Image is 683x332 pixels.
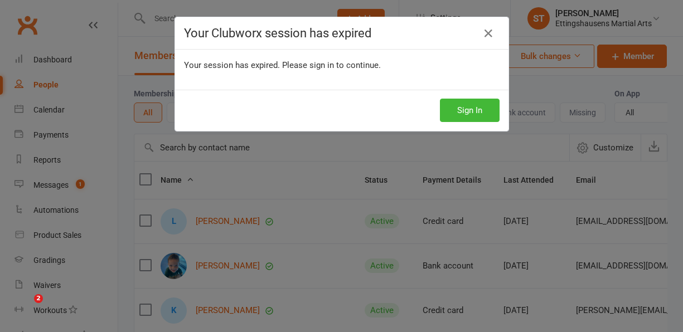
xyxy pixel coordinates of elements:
[184,60,381,70] span: Your session has expired. Please sign in to continue.
[440,99,500,122] button: Sign In
[11,294,38,321] iframe: Intercom live chat
[479,25,497,42] a: Close
[34,294,43,303] span: 2
[184,26,500,40] h4: Your Clubworx session has expired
